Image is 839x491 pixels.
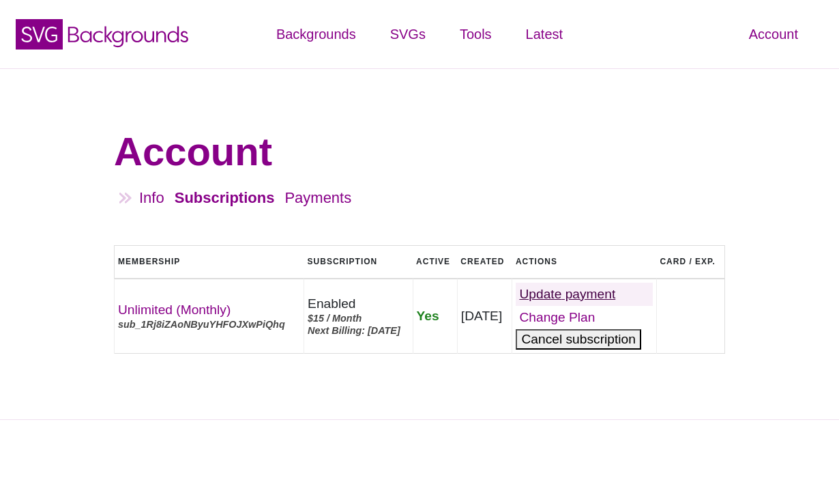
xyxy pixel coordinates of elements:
[308,324,409,337] div: Next Billing: [DATE]
[443,14,509,55] a: Tools
[114,185,725,220] nav: Account Navigation
[417,309,439,323] span: Yes
[114,128,725,176] h1: Account
[516,283,652,306] a: Update
[308,312,409,324] div: $15 / Month
[35,36,150,46] div: Domain: [DOMAIN_NAME]
[512,245,656,278] th: Actions
[461,308,509,324] div: [DATE]
[284,189,351,206] a: Payments
[37,79,48,90] img: tab_domain_overview_orange.svg
[22,36,33,46] img: website_grey.svg
[373,14,443,55] a: SVGs
[151,81,230,89] div: Keywords by Traffic
[516,306,652,329] a: Change Plan
[52,81,122,89] div: Domain Overview
[516,283,652,350] div: ‌
[22,22,33,33] img: logo_orange.svg
[304,245,413,278] th: Subscription
[509,14,580,55] a: Latest
[656,245,724,278] th: Card / Exp.
[38,22,67,33] div: v 4.0.25
[259,14,373,55] a: Backgrounds
[413,245,457,278] th: Active
[115,245,304,278] th: Membership
[308,296,409,312] div: Enabled
[139,189,164,206] a: Info
[732,14,815,55] a: Account
[175,189,275,206] a: Subscriptions
[136,79,147,90] img: tab_keywords_by_traffic_grey.svg
[457,245,512,278] th: Created
[118,318,300,331] div: sub_1Rj8iZAoNByuYHFOJXwPiQhq
[118,303,231,317] a: Unlimited (Monthly)
[516,329,641,350] button: Cancel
